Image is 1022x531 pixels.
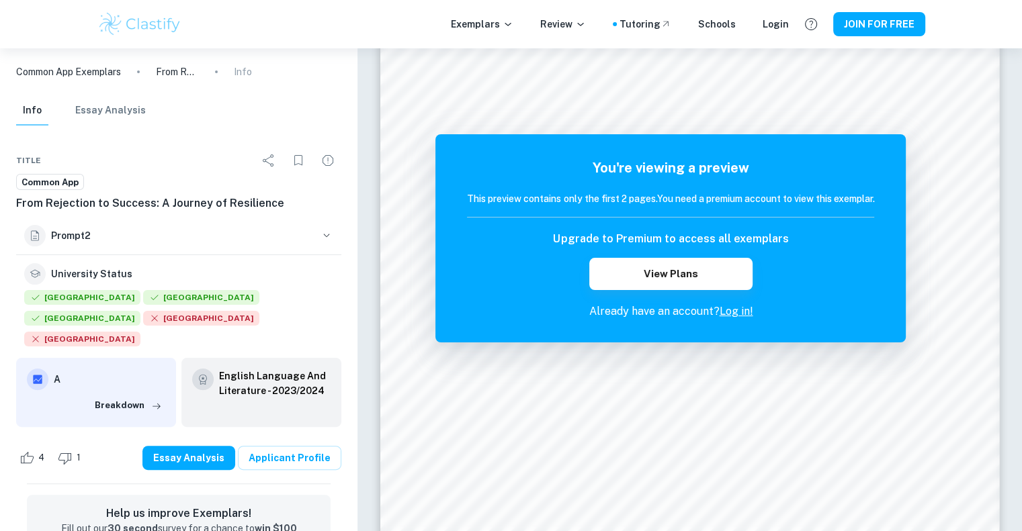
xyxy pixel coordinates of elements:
span: [GEOGRAPHIC_DATA] [24,332,140,346]
div: Report issue [314,147,341,174]
div: Rejected: Columbia University [24,332,140,350]
a: English Language And Literature - 2023/2024 [219,369,331,398]
span: [GEOGRAPHIC_DATA] [143,311,259,326]
a: Common App [16,174,84,191]
button: Breakdown [91,395,165,416]
span: Common App [17,176,83,189]
div: Rejected: Stanford University [143,311,259,329]
h6: Prompt 2 [51,228,314,243]
p: Already have an account? [467,303,874,320]
a: Login [763,17,789,32]
h6: Help us improve Exemplars! [38,505,320,522]
div: Accepted: Princeton University [24,311,140,329]
h6: University Status [51,267,132,281]
div: Accepted: Harvard University [24,290,140,308]
h6: A [54,372,165,387]
div: Like [16,447,52,469]
h6: Upgrade to Premium to access all exemplars [553,231,788,247]
h6: This preview contains only the first 2 pages. You need a premium account to view this exemplar. [467,191,874,206]
span: [GEOGRAPHIC_DATA] [24,311,140,326]
div: Share [255,147,282,174]
h6: From Rejection to Success: A Journey of Resilience [16,195,341,211]
p: Review [540,17,586,32]
a: Schools [698,17,736,32]
div: Bookmark [285,147,312,174]
button: Help and Feedback [800,13,822,36]
button: Essay Analysis [142,446,235,470]
p: Info [234,64,252,79]
span: [GEOGRAPHIC_DATA] [24,290,140,305]
div: Dislike [54,447,88,469]
span: Title [16,154,41,166]
a: Common App Exemplars [16,64,121,79]
button: JOIN FOR FREE [833,12,925,36]
p: Exemplars [451,17,513,32]
span: 4 [31,451,52,465]
button: View Plans [589,258,752,290]
a: Tutoring [620,17,671,32]
button: Info [16,96,48,126]
a: Log in! [719,305,753,318]
div: Accepted: Yale University [143,290,259,308]
a: Applicant Profile [238,446,341,470]
span: [GEOGRAPHIC_DATA] [143,290,259,305]
img: Clastify logo [97,11,183,38]
p: From Rejection to Success: A Journey of Resilience [156,64,199,79]
span: 1 [69,451,88,465]
button: Essay Analysis [75,96,146,126]
button: Prompt2 [16,217,341,254]
h5: You're viewing a preview [467,158,874,178]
